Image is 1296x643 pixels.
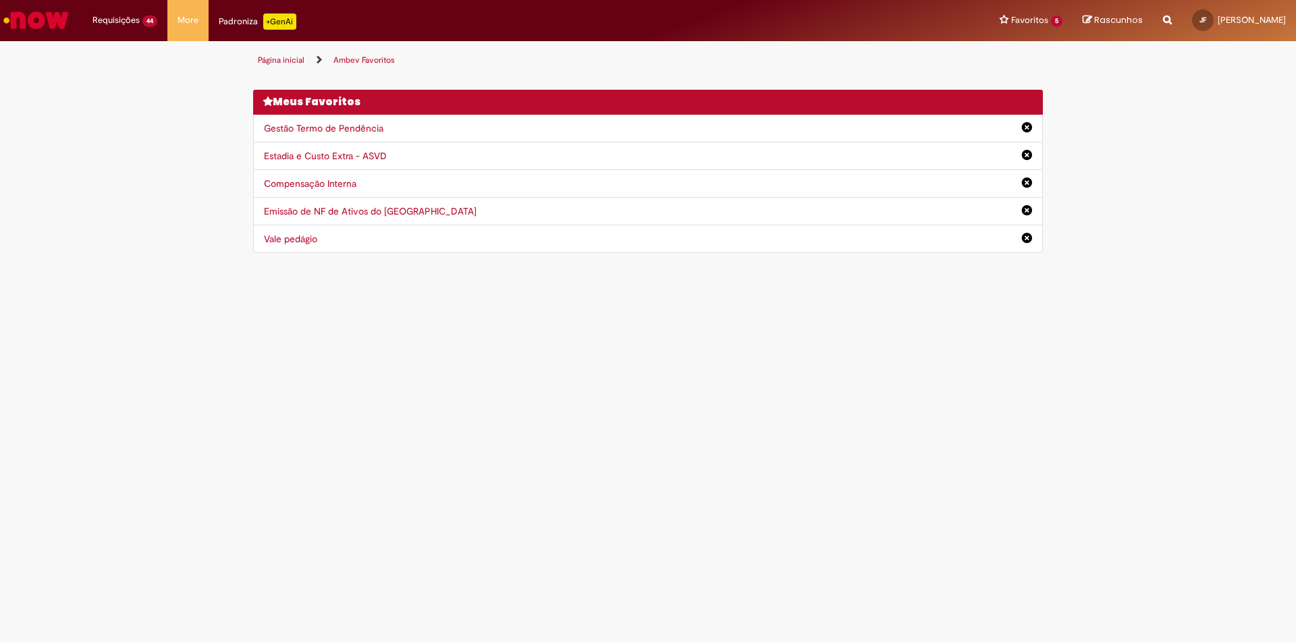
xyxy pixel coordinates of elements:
a: Vale pedágio [264,233,317,245]
img: ServiceNow [1,7,71,34]
span: More [178,13,198,27]
span: Favoritos [1011,13,1048,27]
a: Estadia e Custo Extra - ASVD [264,150,387,162]
span: JF [1199,16,1206,24]
span: [PERSON_NAME] [1218,14,1286,26]
span: Rascunhos [1094,13,1143,26]
span: 44 [142,16,157,27]
a: Emissão de NF de Ativos do [GEOGRAPHIC_DATA] [264,205,477,217]
span: 5 [1051,16,1062,27]
a: Gestão Termo de Pendência [264,122,383,134]
a: Rascunhos [1083,14,1143,27]
a: Compensação Interna [264,177,356,190]
p: +GenAi [263,13,296,30]
span: Meus Favoritos [273,94,360,109]
ul: Trilhas de página [253,48,1043,73]
a: Ambev Favoritos [333,55,395,65]
div: Padroniza [219,13,296,30]
span: Requisições [92,13,140,27]
a: Página inicial [258,55,304,65]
